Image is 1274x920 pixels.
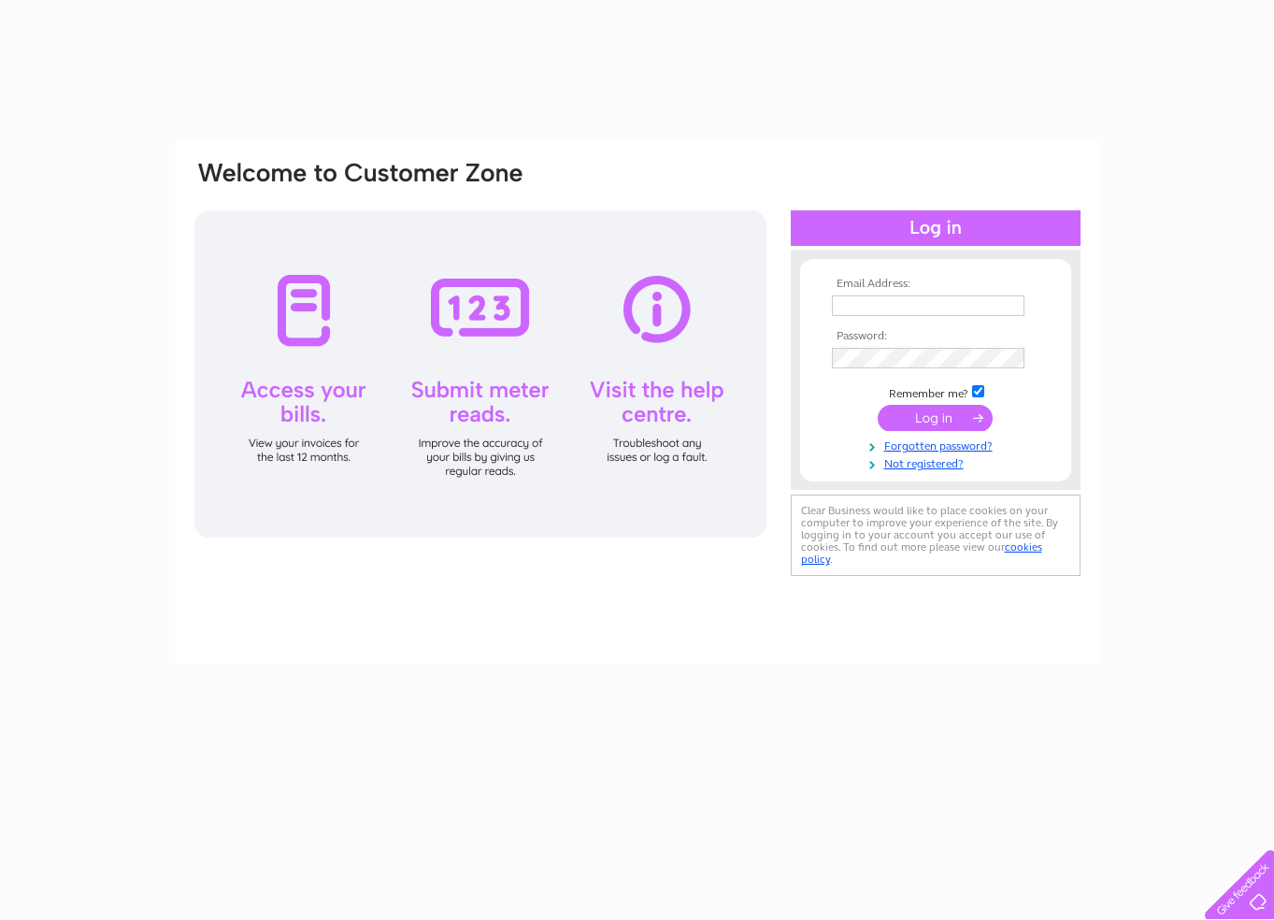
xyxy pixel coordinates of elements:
[832,436,1044,453] a: Forgotten password?
[827,382,1044,401] td: Remember me?
[878,405,993,431] input: Submit
[791,495,1081,576] div: Clear Business would like to place cookies on your computer to improve your experience of the sit...
[827,278,1044,291] th: Email Address:
[827,330,1044,343] th: Password:
[801,540,1042,566] a: cookies policy
[832,453,1044,471] a: Not registered?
